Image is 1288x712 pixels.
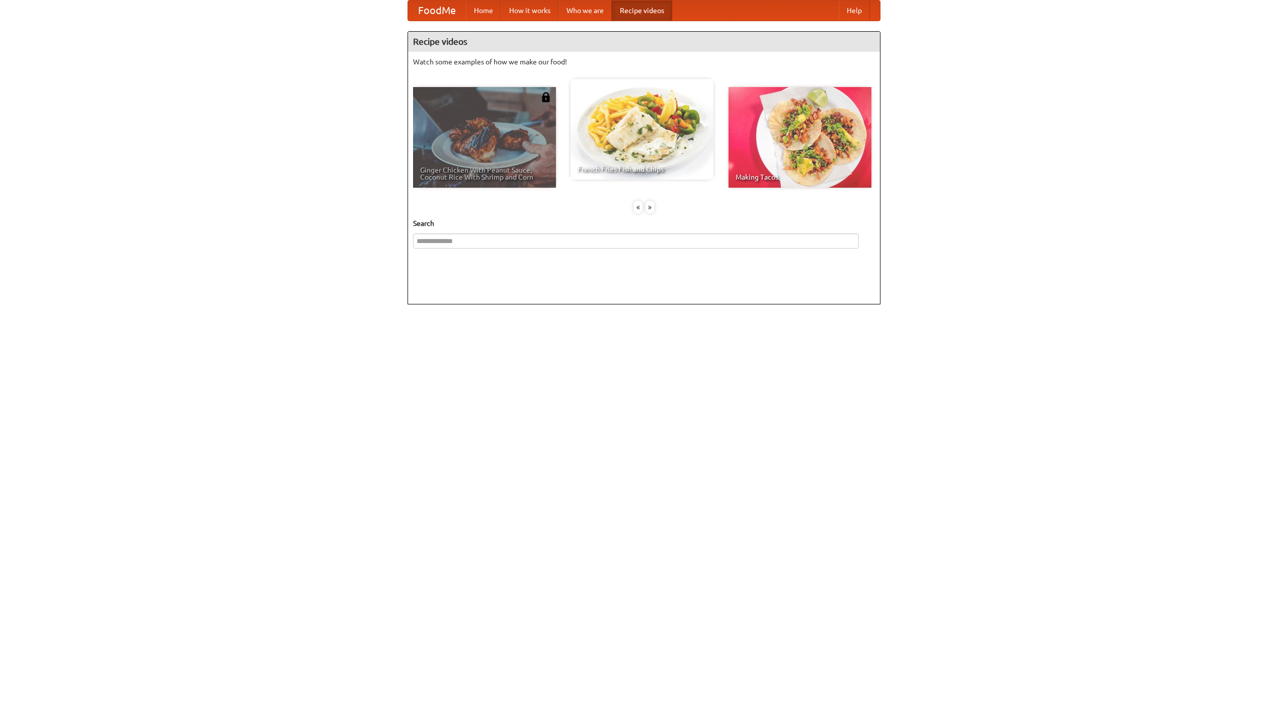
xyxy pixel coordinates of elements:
a: Help [839,1,870,21]
a: FoodMe [408,1,466,21]
a: How it works [501,1,558,21]
div: « [633,201,642,213]
span: French Fries Fish and Chips [578,166,706,173]
a: French Fries Fish and Chips [571,79,713,180]
a: Home [466,1,501,21]
h5: Search [413,218,875,228]
h4: Recipe videos [408,32,880,52]
p: Watch some examples of how we make our food! [413,57,875,67]
img: 483408.png [541,92,551,102]
div: » [646,201,655,213]
span: Making Tacos [736,174,864,181]
a: Recipe videos [612,1,672,21]
a: Who we are [558,1,612,21]
a: Making Tacos [729,87,871,188]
